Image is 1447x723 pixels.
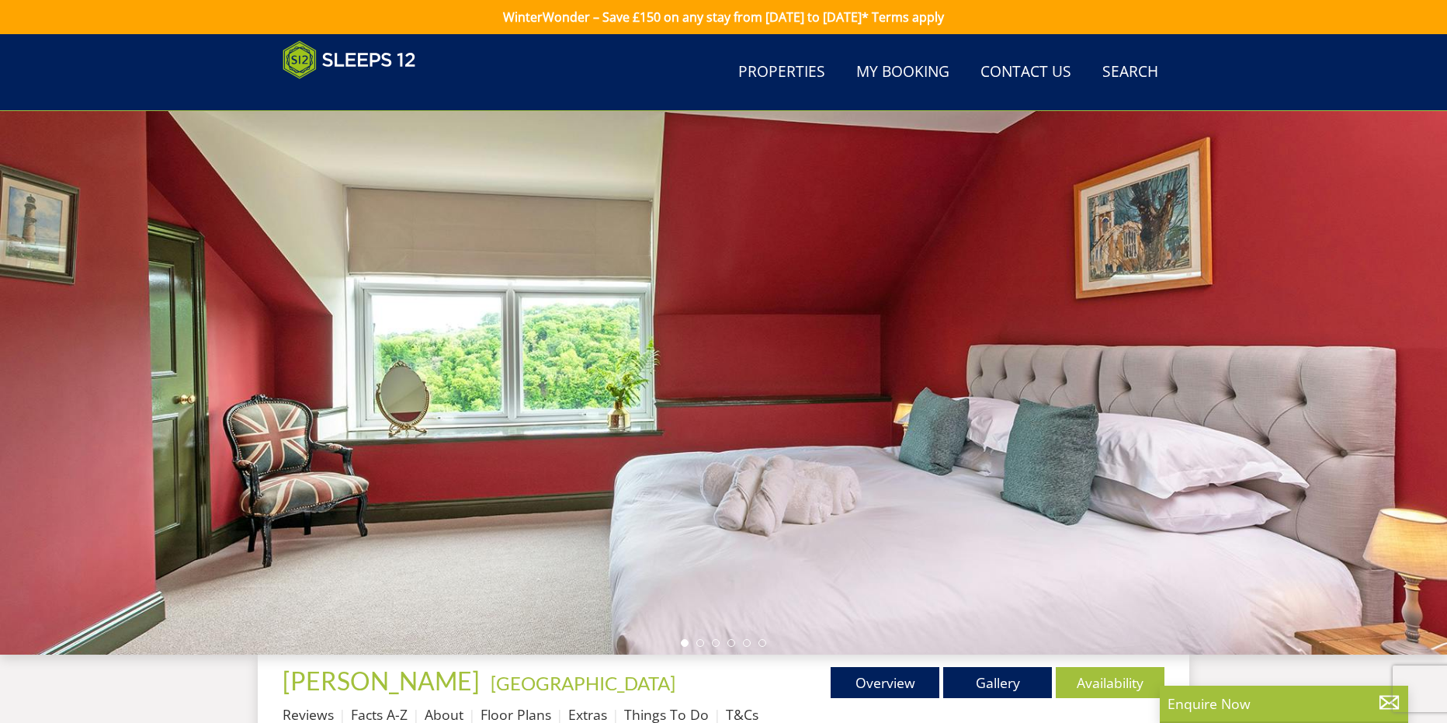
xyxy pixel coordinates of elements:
a: Gallery [943,667,1052,698]
iframe: Customer reviews powered by Trustpilot [275,89,438,102]
span: - [484,672,675,694]
a: [GEOGRAPHIC_DATA] [491,672,675,694]
img: Sleeps 12 [283,40,416,79]
p: Enquire Now [1168,693,1400,714]
a: Overview [831,667,939,698]
a: Properties [732,55,831,90]
a: My Booking [850,55,956,90]
span: [PERSON_NAME] [283,666,480,696]
a: [PERSON_NAME] [283,666,484,696]
a: Availability [1056,667,1164,698]
a: Search [1096,55,1164,90]
a: Contact Us [974,55,1077,90]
